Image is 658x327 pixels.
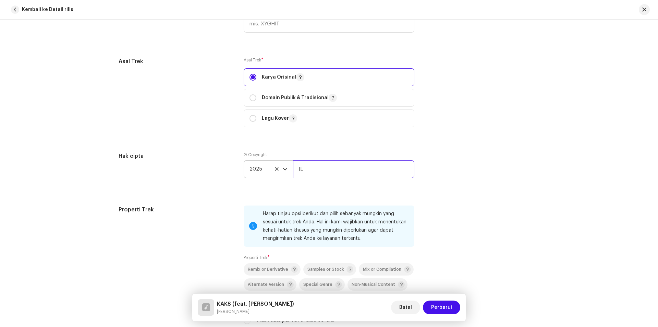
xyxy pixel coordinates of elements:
p: Domain Publik & Tradisional [262,94,337,102]
p-togglebutton: Samples or Stock [303,263,356,276]
button: Perbarui [423,301,460,314]
p-togglebutton: Special Genre [299,278,345,291]
span: Batal [399,301,412,314]
span: Remix or Derivative [248,267,288,272]
label: Properti Trek [244,255,270,260]
span: Alternate Version [248,282,284,287]
p-togglebutton: Karya Orisinal [244,68,414,86]
span: Perbarui [431,301,452,314]
h5: Hak cipta [119,152,233,160]
p: Lagu Kover [262,114,297,122]
p-togglebutton: Lagu Kover [244,109,414,127]
label: Ⓟ Copyright [244,152,267,157]
input: e.g. Label LLC [293,160,414,178]
p-togglebutton: Alternate Version [244,278,296,291]
span: Non-Musical Content [352,282,395,287]
p-togglebutton: Non-Musical Content [348,278,407,291]
small: KAKS (feat. Wansy Ogotan) [217,308,294,315]
span: Samples or Stock [307,267,344,272]
h5: KAKS (feat. Wansy Ogotan) [217,300,294,308]
button: Batal [391,301,420,314]
h5: Properti Trek [119,206,233,214]
p-togglebutton: Mix or Compilation [359,263,414,276]
div: Harap tinjau opsi berikut dan pilih sebanyak mungkin yang sesuai untuk trek Anda. Hal ini kami wa... [263,210,409,243]
input: mis. XYGHIT [244,15,414,33]
label: Asal Trek [244,57,414,63]
div: dropdown trigger [283,161,288,178]
h5: Asal Trek [119,57,233,66]
p: Karya Orisinal [262,73,304,81]
p-togglebutton: Domain Publik & Tradisional [244,89,414,107]
p-togglebutton: Remix or Derivative [244,263,301,276]
span: Mix or Compilation [363,267,401,272]
span: Special Genre [303,282,332,287]
span: 2025 [249,161,283,178]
